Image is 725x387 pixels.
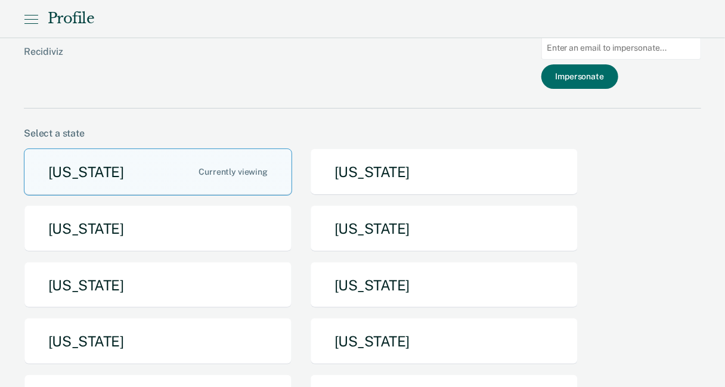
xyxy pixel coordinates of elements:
[541,36,701,60] input: Enter an email to impersonate...
[24,46,436,76] div: Recidiviz
[24,318,292,365] button: [US_STATE]
[310,205,578,252] button: [US_STATE]
[310,318,578,365] button: [US_STATE]
[24,128,701,139] div: Select a state
[24,262,292,309] button: [US_STATE]
[24,205,292,252] button: [US_STATE]
[541,64,618,89] button: Impersonate
[310,148,578,196] button: [US_STATE]
[24,148,292,196] button: [US_STATE]
[310,262,578,309] button: [US_STATE]
[48,10,94,27] div: Profile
